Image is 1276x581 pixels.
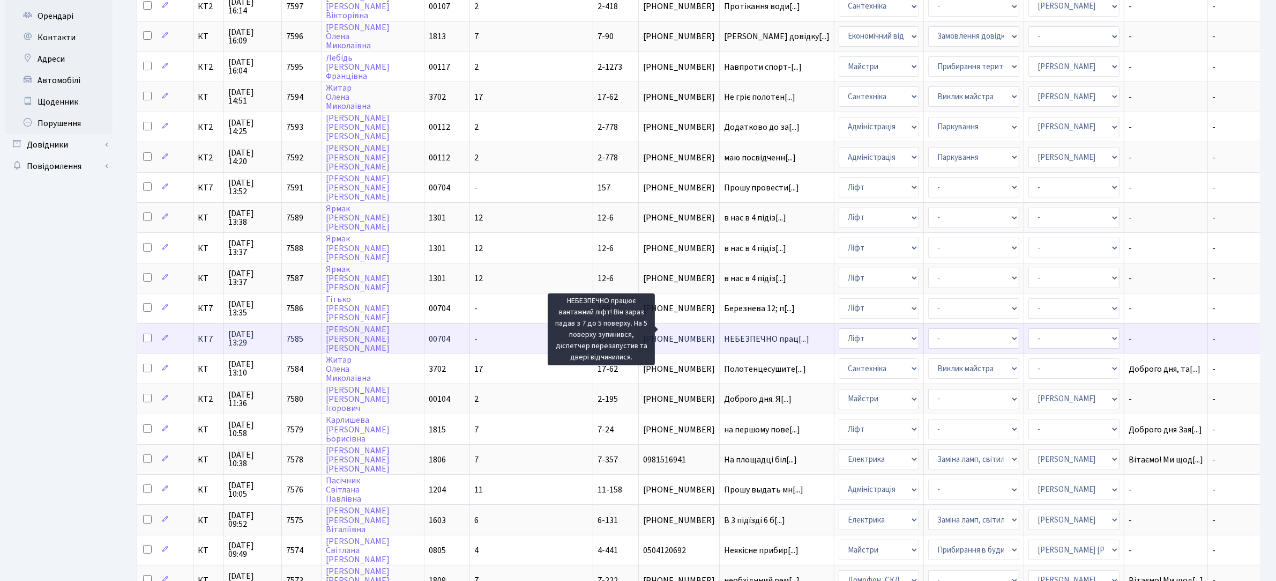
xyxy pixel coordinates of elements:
[1212,121,1215,133] span: -
[643,63,715,71] span: [PHONE_NUMBER]
[474,545,479,556] span: 4
[228,209,277,226] span: [DATE] 13:38
[198,425,219,434] span: КТ
[1129,546,1203,555] span: -
[429,1,450,12] span: 00107
[598,121,618,133] span: 2-778
[198,304,219,313] span: КТ7
[1212,242,1215,254] span: -
[286,273,303,284] span: 7587
[228,421,277,438] span: [DATE] 10:58
[1212,273,1215,284] span: -
[1212,514,1215,526] span: -
[643,183,715,192] span: [PHONE_NUMBER]
[474,242,483,254] span: 12
[724,454,797,466] span: На площадці біл[...]
[1212,61,1215,73] span: -
[1129,183,1203,192] span: -
[643,395,715,403] span: [PHONE_NUMBER]
[198,183,219,192] span: КТ7
[429,242,446,254] span: 1301
[1212,31,1215,42] span: -
[429,152,450,164] span: 00112
[198,395,219,403] span: КТ2
[474,484,483,496] span: 11
[228,511,277,528] span: [DATE] 09:52
[326,173,390,203] a: [PERSON_NAME][PERSON_NAME][PERSON_NAME]
[1129,274,1203,283] span: -
[1129,363,1200,375] span: Доброго дня, та[...]
[198,365,219,373] span: КТ
[286,303,303,314] span: 7586
[1212,91,1215,103] span: -
[198,546,219,555] span: КТ
[643,93,715,101] span: [PHONE_NUMBER]
[286,1,303,12] span: 7597
[724,363,806,375] span: Полотенцесушите[...]
[198,63,219,71] span: КТ2
[1129,454,1203,466] span: Вітаємо! Ми щод[...]
[198,516,219,525] span: КТ
[326,52,390,82] a: Лебідь[PERSON_NAME]Францівна
[598,454,618,466] span: 7-357
[643,425,715,434] span: [PHONE_NUMBER]
[474,514,479,526] span: 6
[326,263,390,293] a: Ярмак[PERSON_NAME][PERSON_NAME]
[724,121,800,133] span: Додатково до за[...]
[1129,244,1203,253] span: -
[643,486,715,494] span: [PHONE_NUMBER]
[598,91,618,103] span: 17-62
[598,424,614,436] span: 7-24
[286,152,303,164] span: 7592
[474,121,479,133] span: 2
[598,182,610,194] span: 157
[1129,123,1203,131] span: -
[598,242,614,254] span: 12-6
[286,363,303,375] span: 7584
[286,514,303,526] span: 7575
[326,505,390,535] a: [PERSON_NAME][PERSON_NAME]Віталіївна
[228,481,277,498] span: [DATE] 10:05
[286,393,303,405] span: 7580
[326,82,371,112] a: ЖитарОленаМиколаївна
[474,152,479,164] span: 2
[198,455,219,464] span: КТ
[429,303,450,314] span: 00704
[326,475,361,505] a: ПасічникСвітланаПавлівна
[643,153,715,162] span: [PHONE_NUMBER]
[1212,182,1215,194] span: -
[228,300,277,317] span: [DATE] 13:35
[643,365,715,373] span: [PHONE_NUMBER]
[1212,484,1215,496] span: -
[643,335,715,343] span: [PHONE_NUMBER]
[228,149,277,166] span: [DATE] 14:20
[474,91,483,103] span: 17
[198,123,219,131] span: КТ2
[1212,454,1215,466] span: -
[228,179,277,196] span: [DATE] 13:52
[1212,303,1215,314] span: -
[724,333,809,345] span: НЕБЕЗПЕЧНО прац[...]
[643,32,715,41] span: [PHONE_NUMBER]
[286,242,303,254] span: 7588
[429,393,450,405] span: 00104
[643,304,715,313] span: [PHONE_NUMBER]
[228,28,277,45] span: [DATE] 16:09
[1129,516,1203,525] span: -
[1212,393,1215,405] span: -
[429,121,450,133] span: 00112
[5,134,113,156] a: Довідники
[474,1,479,12] span: 2
[228,451,277,468] span: [DATE] 10:38
[1129,2,1203,11] span: -
[429,484,446,496] span: 1204
[286,484,303,496] span: 7576
[724,424,800,436] span: на першому пове[...]
[228,330,277,347] span: [DATE] 13:29
[228,391,277,408] span: [DATE] 11:36
[1129,214,1203,222] span: -
[643,2,715,11] span: [PHONE_NUMBER]
[598,152,618,164] span: 2-778
[286,91,303,103] span: 7594
[286,182,303,194] span: 7591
